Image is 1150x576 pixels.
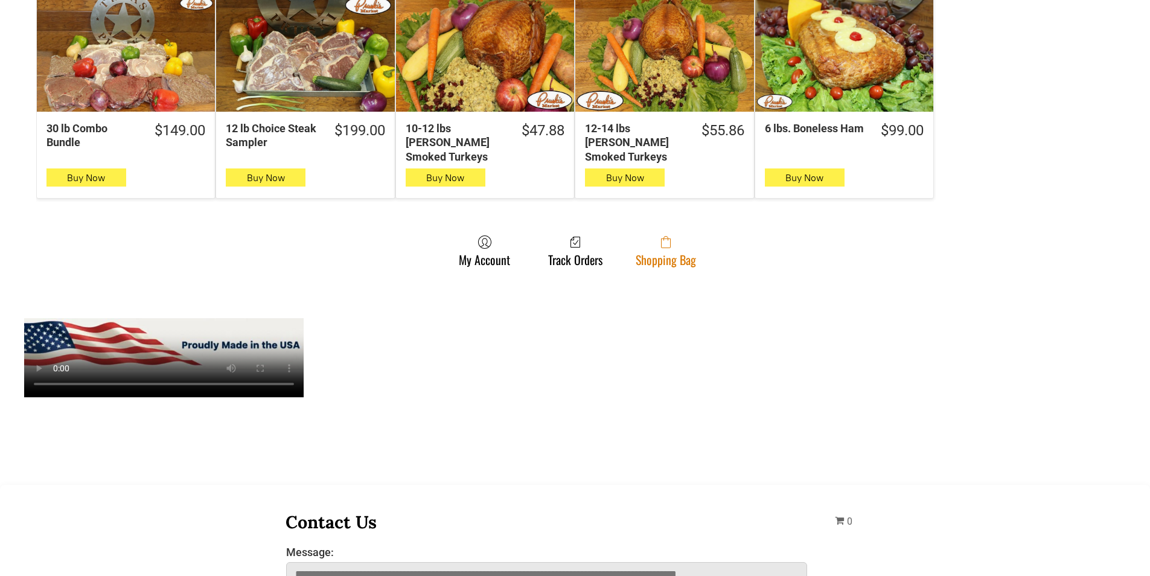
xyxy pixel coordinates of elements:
[406,168,485,187] button: Buy Now
[765,121,865,135] div: 6 lbs. Boneless Ham
[522,121,564,140] div: $47.88
[585,168,665,187] button: Buy Now
[37,121,215,150] a: $149.0030 lb Combo Bundle
[881,121,924,140] div: $99.00
[67,172,105,184] span: Buy Now
[847,516,852,527] span: 0
[46,121,139,150] div: 30 lb Combo Bundle
[575,121,753,164] a: $55.8612-14 lbs [PERSON_NAME] Smoked Turkeys
[701,121,744,140] div: $55.86
[226,168,305,187] button: Buy Now
[765,168,845,187] button: Buy Now
[630,235,702,267] a: Shopping Bag
[406,121,506,164] div: 10-12 lbs [PERSON_NAME] Smoked Turkeys
[542,235,609,267] a: Track Orders
[606,172,644,184] span: Buy Now
[247,172,285,184] span: Buy Now
[396,121,574,164] a: $47.8810-12 lbs [PERSON_NAME] Smoked Turkeys
[286,546,808,558] label: Message:
[216,121,394,150] a: $199.0012 lb Choice Steak Sampler
[286,511,808,533] h3: Contact Us
[585,121,685,164] div: 12-14 lbs [PERSON_NAME] Smoked Turkeys
[334,121,385,140] div: $199.00
[755,121,933,140] a: $99.006 lbs. Boneless Ham
[226,121,318,150] div: 12 lb Choice Steak Sampler
[426,172,464,184] span: Buy Now
[155,121,205,140] div: $149.00
[46,168,126,187] button: Buy Now
[785,172,823,184] span: Buy Now
[453,235,516,267] a: My Account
